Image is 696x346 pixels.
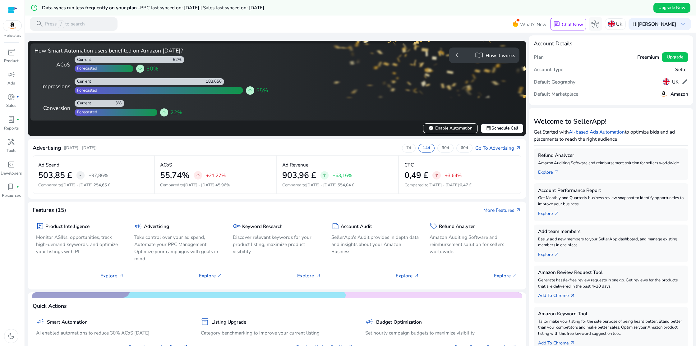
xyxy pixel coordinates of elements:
[430,222,438,230] span: sell
[160,161,172,168] p: ACoS
[538,166,565,176] a: Explorearrow_outward
[428,125,472,131] span: Enable Automation
[672,79,679,85] h5: UK
[16,186,19,189] span: fiber_manual_record
[62,36,67,41] img: tab_keywords_by_traffic_grey.svg
[7,183,15,191] span: book_4
[404,161,414,168] p: CPC
[591,20,599,28] span: hub
[414,273,419,279] span: arrow_outward
[79,171,81,179] span: -
[16,96,19,98] span: fiber_manual_record
[16,16,89,21] div: [PERSON_NAME]: [DOMAIN_NAME]
[282,161,308,168] p: Ad Revenue
[396,272,419,279] p: Explore
[45,20,85,28] p: Press to search
[554,170,560,175] span: arrow_outward
[404,182,515,189] p: Compared to :
[331,234,420,255] p: SellerApp's Audit provides in depth data and insights about your Amazon Business.
[137,66,143,71] span: arrow_downward
[75,101,91,106] div: Current
[534,40,572,47] h4: Account Details
[100,272,124,279] p: Explore
[1,171,22,177] p: Developers
[7,332,15,340] span: dark_mode
[322,173,327,178] span: arrow_upward
[247,88,253,93] span: arrow_upward
[206,172,226,179] p: +21,27%
[512,273,518,279] span: arrow_outward
[35,104,71,112] div: Conversion
[534,67,563,72] h5: Account Type
[38,161,59,168] p: Ad Spend
[38,182,148,189] p: Compared to :
[538,153,684,158] h5: Refund Analyzer
[483,207,521,214] a: More Featuresarrow_outward
[675,67,688,72] h5: Seller
[439,224,475,229] h5: Refund Analyzer
[58,20,64,28] span: /
[134,222,142,230] span: campaign
[534,54,544,60] h5: Plan
[173,57,184,63] div: 52%
[554,211,560,216] span: arrow_outward
[662,52,688,62] button: Upgrade
[570,340,575,346] span: arrow_outward
[33,37,48,41] div: Dominio
[36,222,44,230] span: package
[118,273,124,279] span: arrow_outward
[486,53,515,58] h5: How it works
[663,78,670,85] img: uk.svg
[7,138,15,146] span: handyman
[297,272,321,279] p: Explore
[551,18,586,30] button: chatChat Now
[430,234,518,255] p: Amazon Auditing Software and reimbursement solution for sellers worldwide.
[42,5,264,11] h5: Data syncs run less frequently on your plan -
[140,4,264,11] span: PPC last synced on: [DATE] | Sales last synced on: [DATE]
[45,224,90,229] h5: Product Intelligence
[538,160,684,166] p: Amazon Auditing Software and reimbursement solution for sellers worldwide.
[233,234,321,255] p: Discover relevant keywords for your product listing, maximize product visibility
[201,318,209,326] span: inventory_2
[434,173,440,178] span: arrow_upward
[75,79,91,84] div: Current
[2,193,21,199] p: Resources
[653,3,690,13] button: Upgrade Now
[660,90,668,98] img: amazon.svg
[538,207,565,217] a: Explorearrow_outward
[215,182,230,188] span: 45,96%
[365,329,518,336] p: Set hourly campaign budgets to maximize visibility
[658,4,685,11] span: Upgrade Now
[333,172,352,179] p: +63,16%
[75,110,98,115] div: Forecasted
[35,82,71,90] div: Impressions
[486,125,491,131] span: event
[445,172,462,179] p: +3,64%
[608,20,615,27] img: uk.svg
[33,207,66,213] h4: Features (15)
[115,101,124,106] div: 3%
[538,311,684,316] h5: Amazon Keyword Tool
[4,58,19,64] p: Product
[331,222,339,230] span: summarize
[562,21,583,28] p: Chat Now
[160,171,190,180] h2: 55,74%
[38,171,72,180] h2: 503,85 £
[461,145,468,151] p: 60d
[616,19,623,30] p: UK
[534,79,575,85] h5: Default Geography
[341,224,372,229] h5: Account Audit
[30,4,38,11] mat-icon: error_outline
[679,20,687,28] span: keyboard_arrow_down
[681,78,688,85] span: edit
[538,290,581,299] a: Add To Chrome
[195,173,201,178] span: arrow_upward
[233,222,241,230] span: key
[211,319,246,325] h5: Listing Upgrade
[62,182,93,188] span: [DATE] - [DATE]
[538,188,684,193] h5: Account Performance Report
[242,224,283,229] h5: Keyword Research
[486,125,518,131] span: Schedule Call
[4,125,19,132] p: Reports
[146,65,158,73] span: 30%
